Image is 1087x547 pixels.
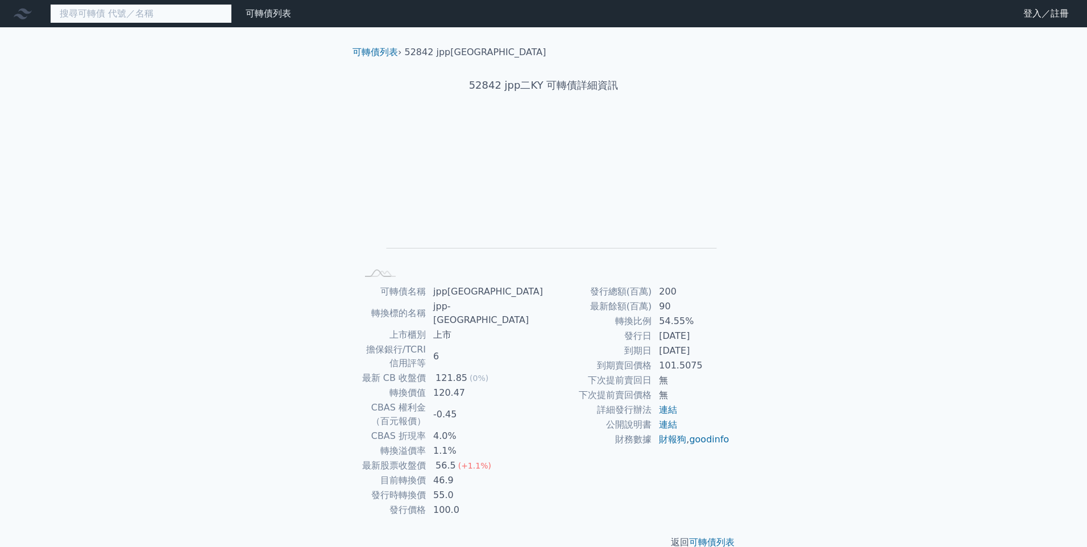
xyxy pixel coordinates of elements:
td: 無 [652,373,730,388]
h1: 52842 jpp二KY 可轉債詳細資訊 [343,77,744,93]
td: 發行總額(百萬) [543,284,652,299]
td: 目前轉換價 [357,473,426,488]
span: (+1.1%) [458,461,491,470]
g: Chart [376,129,717,265]
td: -0.45 [426,400,543,429]
td: 擔保銀行/TCRI信用評等 [357,342,426,371]
td: 轉換價值 [357,386,426,400]
td: 發行時轉換價 [357,488,426,503]
td: 200 [652,284,730,299]
td: 120.47 [426,386,543,400]
td: 轉換溢價率 [357,444,426,458]
td: 101.5075 [652,358,730,373]
td: [DATE] [652,343,730,358]
td: jpp[GEOGRAPHIC_DATA] [426,284,543,299]
li: 52842 jpp[GEOGRAPHIC_DATA] [405,45,546,59]
a: 財報狗 [659,434,686,445]
td: 上市櫃別 [357,328,426,342]
td: 詳細發行辦法 [543,403,652,417]
td: 100.0 [426,503,543,517]
td: 最新餘額(百萬) [543,299,652,314]
td: 下次提前賣回日 [543,373,652,388]
td: jpp-[GEOGRAPHIC_DATA] [426,299,543,328]
li: › [352,45,401,59]
a: 登入／註冊 [1014,5,1078,23]
td: 最新 CB 收盤價 [357,371,426,386]
td: CBAS 折現率 [357,429,426,444]
td: 公開說明書 [543,417,652,432]
td: 90 [652,299,730,314]
td: CBAS 權利金（百元報價） [357,400,426,429]
a: 可轉債列表 [352,47,398,57]
td: 54.55% [652,314,730,329]
div: 121.85 [433,371,470,385]
td: 財務數據 [543,432,652,447]
td: 到期日 [543,343,652,358]
td: 發行日 [543,329,652,343]
a: goodinfo [689,434,729,445]
td: [DATE] [652,329,730,343]
td: , [652,432,730,447]
td: 1.1% [426,444,543,458]
td: 無 [652,388,730,403]
td: 可轉債名稱 [357,284,426,299]
td: 轉換標的名稱 [357,299,426,328]
input: 搜尋可轉債 代號／名稱 [50,4,232,23]
div: 56.5 [433,459,458,473]
td: 6 [426,342,543,371]
iframe: Chat Widget [1030,492,1087,547]
td: 上市 [426,328,543,342]
span: (0%) [470,374,488,383]
td: 55.0 [426,488,543,503]
a: 連結 [659,404,677,415]
a: 連結 [659,419,677,430]
td: 46.9 [426,473,543,488]
td: 下次提前賣回價格 [543,388,652,403]
td: 到期賣回價格 [543,358,652,373]
div: 聊天小工具 [1030,492,1087,547]
a: 可轉債列表 [246,8,291,19]
td: 4.0% [426,429,543,444]
td: 發行價格 [357,503,426,517]
td: 最新股票收盤價 [357,458,426,473]
td: 轉換比例 [543,314,652,329]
